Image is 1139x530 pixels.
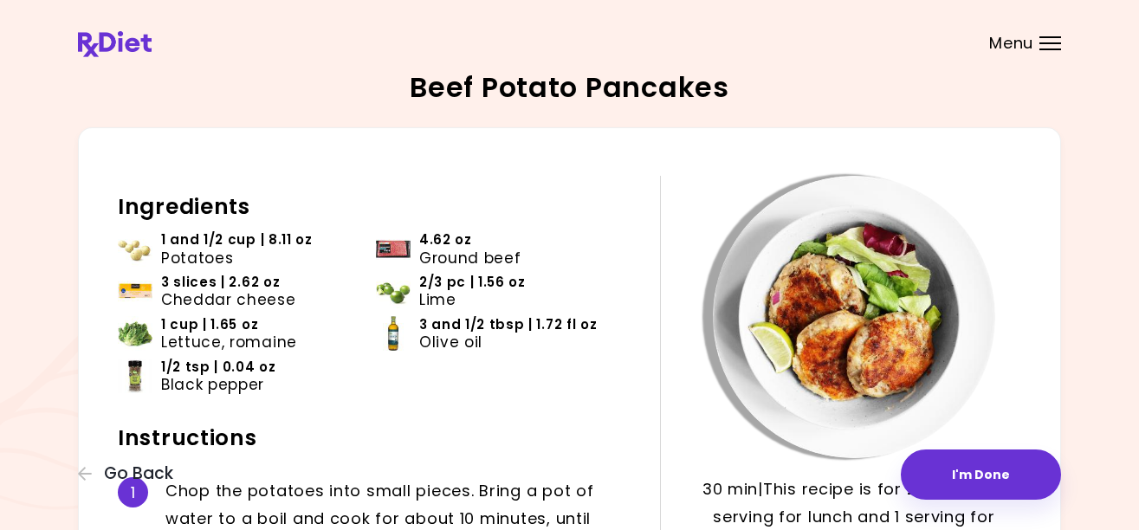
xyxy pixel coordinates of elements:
img: RxDiet [78,31,152,57]
span: 3 and 1/2 tbsp | 1.72 fl oz [419,316,597,333]
span: Lime [419,291,456,308]
button: I'm Done [901,449,1061,500]
span: 3 slices | 2.62 oz [161,274,280,291]
span: Go Back [104,464,173,483]
span: Potatoes [161,249,233,267]
span: 1 cup | 1.65 oz [161,316,258,333]
span: 2/3 pc | 1.56 oz [419,274,526,291]
span: 1/2 tsp | 0.04 oz [161,359,276,376]
h2: Ingredients [118,193,634,221]
div: 1 [118,477,148,507]
h2: Instructions [118,424,634,452]
span: Cheddar cheese [161,291,296,308]
h2: Beef Potato Pancakes [410,74,728,101]
span: Black pepper [161,376,264,393]
button: Go Back [78,464,182,483]
span: Ground beef [419,249,521,267]
span: 4.62 oz [419,231,472,249]
span: Lettuce, romaine [161,333,297,351]
span: Olive oil [419,333,482,351]
span: Menu [989,36,1033,51]
span: 1 and 1/2 cup | 8.11 oz [161,231,313,249]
